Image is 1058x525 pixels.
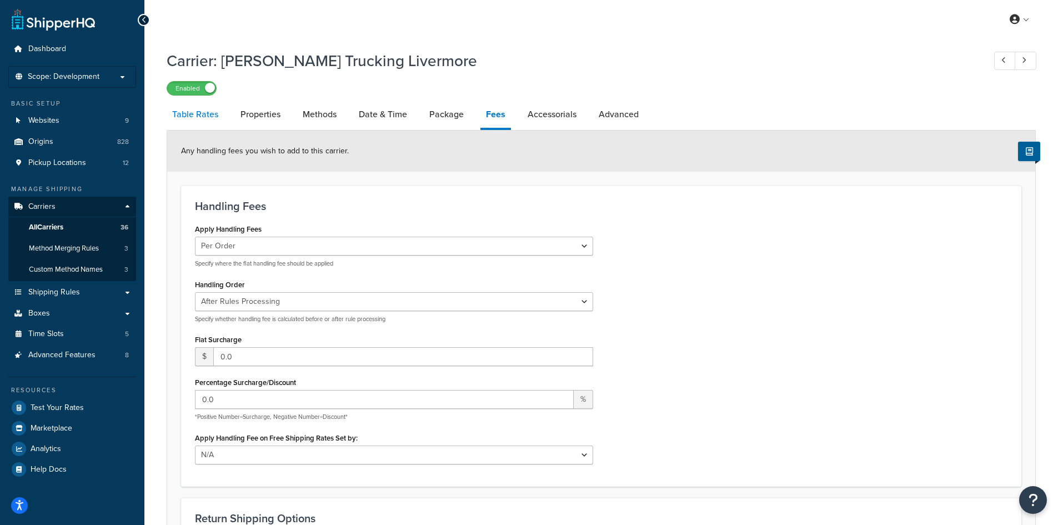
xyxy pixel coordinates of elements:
li: Custom Method Names [8,259,136,280]
a: Package [424,101,469,128]
span: Custom Method Names [29,265,103,274]
div: Manage Shipping [8,184,136,194]
span: Pickup Locations [28,158,86,168]
span: Analytics [31,444,61,454]
span: Boxes [28,309,50,318]
span: Origins [28,137,53,147]
li: Advanced Features [8,345,136,366]
span: 36 [121,223,128,232]
a: Date & Time [353,101,413,128]
a: Websites9 [8,111,136,131]
span: Shipping Rules [28,288,80,297]
h1: Carrier: [PERSON_NAME] Trucking Livermore [167,50,974,72]
span: Time Slots [28,329,64,339]
a: Dashboard [8,39,136,59]
p: *Positive Number=Surcharge, Negative Number=Discount* [195,413,593,421]
span: All Carriers [29,223,63,232]
span: % [574,390,593,409]
span: Help Docs [31,465,67,474]
p: Specify where the flat handling fee should be applied [195,259,593,268]
a: Analytics [8,439,136,459]
a: Previous Record [994,52,1016,70]
label: Percentage Surcharge/Discount [195,378,296,387]
a: Help Docs [8,459,136,479]
label: Enabled [167,82,216,95]
label: Apply Handling Fee on Free Shipping Rates Set by: [195,434,358,442]
a: Accessorials [522,101,582,128]
p: Specify whether handling fee is calculated before or after rule processing [195,315,593,323]
li: Time Slots [8,324,136,344]
button: Show Help Docs [1018,142,1040,161]
a: Custom Method Names3 [8,259,136,280]
span: Method Merging Rules [29,244,99,253]
li: Origins [8,132,136,152]
a: Method Merging Rules3 [8,238,136,259]
a: Properties [235,101,286,128]
span: Websites [28,116,59,126]
span: 9 [125,116,129,126]
a: Table Rates [167,101,224,128]
span: Any handling fees you wish to add to this carrier. [181,145,349,157]
span: Carriers [28,202,56,212]
a: Advanced Features8 [8,345,136,366]
a: Origins828 [8,132,136,152]
a: Marketplace [8,418,136,438]
span: Dashboard [28,44,66,54]
span: 3 [124,244,128,253]
label: Flat Surcharge [195,336,242,344]
div: Resources [8,386,136,395]
span: $ [195,347,213,366]
span: 3 [124,265,128,274]
li: Carriers [8,197,136,281]
h3: Handling Fees [195,200,1007,212]
span: Scope: Development [28,72,99,82]
span: 12 [123,158,129,168]
a: Fees [480,101,511,130]
a: Pickup Locations12 [8,153,136,173]
a: Advanced [593,101,644,128]
span: Advanced Features [28,351,96,360]
span: 828 [117,137,129,147]
li: Pickup Locations [8,153,136,173]
button: Open Resource Center [1019,486,1047,514]
a: Test Your Rates [8,398,136,418]
label: Apply Handling Fees [195,225,262,233]
span: 8 [125,351,129,360]
div: Basic Setup [8,99,136,108]
h3: Return Shipping Options [195,512,1007,524]
span: Test Your Rates [31,403,84,413]
a: Carriers [8,197,136,217]
a: Time Slots5 [8,324,136,344]
li: Websites [8,111,136,131]
a: Next Record [1015,52,1036,70]
li: Method Merging Rules [8,238,136,259]
span: 5 [125,329,129,339]
span: Marketplace [31,424,72,433]
label: Handling Order [195,281,245,289]
a: AllCarriers36 [8,217,136,238]
a: Methods [297,101,342,128]
a: Boxes [8,303,136,324]
a: Shipping Rules [8,282,136,303]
